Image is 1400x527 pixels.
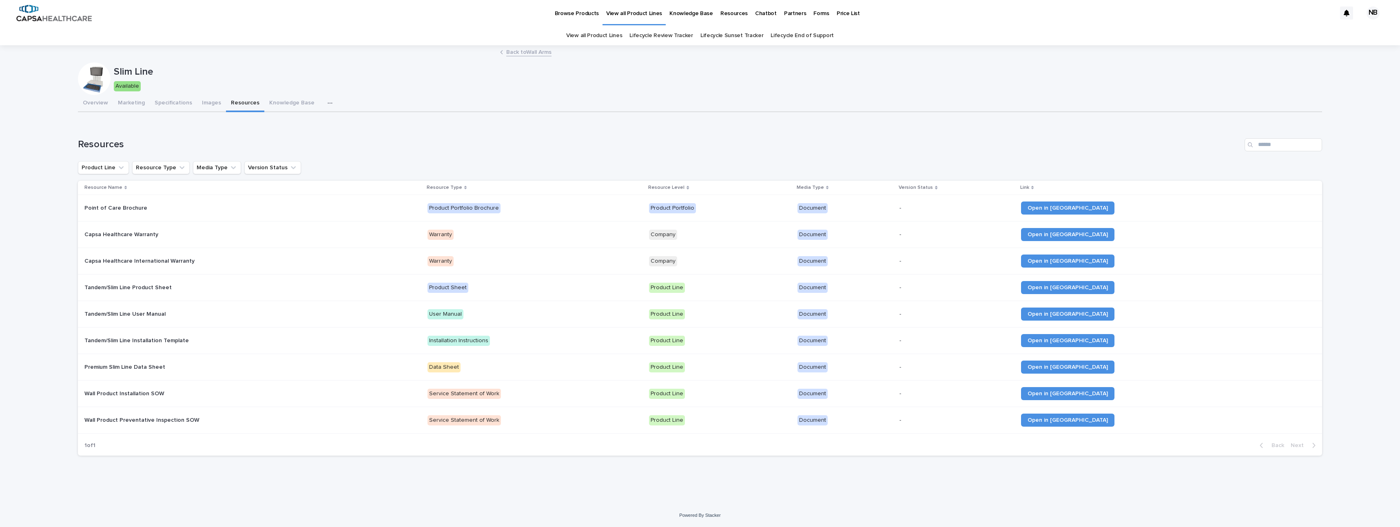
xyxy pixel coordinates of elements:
div: Warranty [428,256,454,266]
a: Open in [GEOGRAPHIC_DATA] [1021,308,1114,321]
tr: Wall Product Installation SOWWall Product Installation SOW Service Statement of WorkProduct LineD... [78,381,1322,407]
a: Powered By Stacker [679,513,720,518]
a: Lifecycle End of Support [771,26,834,45]
div: Product Line [649,389,685,399]
span: Open in [GEOGRAPHIC_DATA] [1028,311,1108,317]
a: Open in [GEOGRAPHIC_DATA] [1021,387,1114,400]
a: Open in [GEOGRAPHIC_DATA] [1021,228,1114,241]
span: Open in [GEOGRAPHIC_DATA] [1028,417,1108,423]
button: Knowledge Base [264,95,319,112]
div: Available [114,81,141,91]
p: - [899,258,1015,265]
div: Product Line [649,283,685,293]
tr: Capsa Healthcare WarrantyCapsa Healthcare Warranty WarrantyCompanyDocument-Open in [GEOGRAPHIC_DATA] [78,221,1322,248]
a: Open in [GEOGRAPHIC_DATA] [1021,255,1114,268]
p: 1 of 1 [78,436,102,456]
tr: Tandem/Slim Line User ManualTandem/Slim Line User Manual User ManualProduct LineDocument-Open in ... [78,301,1322,328]
tr: Capsa Healthcare International WarrantyCapsa Healthcare International Warranty WarrantyCompanyDoc... [78,248,1322,275]
button: Resource Type [132,161,190,174]
div: Product Line [649,336,685,346]
a: Open in [GEOGRAPHIC_DATA] [1021,414,1114,427]
p: Resource Name [84,183,122,192]
p: Capsa Healthcare International Warranty [84,256,196,265]
p: - [899,311,1015,318]
p: Slim Line [114,66,1319,78]
button: Media Type [193,161,241,174]
p: - [899,390,1015,397]
p: Tandem/Slim Line Installation Template [84,336,191,344]
div: Document [797,283,828,293]
p: - [899,364,1015,371]
h1: Resources [78,139,1242,151]
p: Resource Level [648,183,684,192]
a: Lifecycle Review Tracker [629,26,693,45]
a: Open in [GEOGRAPHIC_DATA] [1021,334,1114,347]
p: Tandem/Slim Line User Manual [84,309,167,318]
span: Open in [GEOGRAPHIC_DATA] [1028,232,1108,237]
div: Data Sheet [428,362,461,372]
div: Document [797,336,828,346]
tr: Premium Slim Line Data SheetPremium Slim Line Data Sheet Data SheetProduct LineDocument-Open in [... [78,354,1322,381]
p: Capsa Healthcare Warranty [84,230,160,238]
p: Wall Product Installation SOW [84,389,166,397]
tr: Tandem/Slim Line Product SheetTandem/Slim Line Product Sheet Product SheetProduct LineDocument-Op... [78,275,1322,301]
a: Open in [GEOGRAPHIC_DATA] [1021,281,1114,294]
div: Company [649,230,677,240]
a: Open in [GEOGRAPHIC_DATA] [1021,361,1114,374]
p: Media Type [797,183,824,192]
div: Document [797,389,828,399]
div: Document [797,415,828,425]
span: Open in [GEOGRAPHIC_DATA] [1028,258,1108,264]
span: Next [1291,443,1309,448]
div: NB [1367,7,1380,20]
div: Installation Instructions [428,336,490,346]
p: Premium Slim Line Data Sheet [84,362,167,371]
button: Resources [226,95,264,112]
div: Document [797,256,828,266]
p: - [899,231,1015,238]
p: - [899,205,1015,212]
a: Lifecycle Sunset Tracker [700,26,764,45]
div: Document [797,230,828,240]
p: Tandem/Slim Line Product Sheet [84,283,173,291]
p: Point of Care Brochure [84,203,149,212]
div: Product Portfolio [649,203,696,213]
div: Document [797,309,828,319]
img: B5p4sRfuTuC72oLToeu7 [16,5,92,21]
a: Back toWall Arms [506,47,552,56]
a: Open in [GEOGRAPHIC_DATA] [1021,201,1114,215]
span: Open in [GEOGRAPHIC_DATA] [1028,205,1108,211]
button: Images [197,95,226,112]
div: Document [797,362,828,372]
button: Overview [78,95,113,112]
p: Version Status [899,183,933,192]
div: Service Statement of Work [428,415,501,425]
p: - [899,337,1015,344]
span: Back [1267,443,1284,448]
p: Wall Product Preventative Inspection SOW [84,415,201,424]
span: Open in [GEOGRAPHIC_DATA] [1028,391,1108,396]
div: Product Line [649,415,685,425]
span: Open in [GEOGRAPHIC_DATA] [1028,338,1108,343]
p: - [899,417,1015,424]
span: Open in [GEOGRAPHIC_DATA] [1028,285,1108,290]
button: Back [1253,442,1287,449]
p: Resource Type [427,183,462,192]
p: Link [1020,183,1029,192]
p: - [899,284,1015,291]
button: Specifications [150,95,197,112]
div: Document [797,203,828,213]
button: Product Line [78,161,129,174]
button: Version Status [244,161,301,174]
span: Open in [GEOGRAPHIC_DATA] [1028,364,1108,370]
tr: Tandem/Slim Line Installation TemplateTandem/Slim Line Installation Template Installation Instruc... [78,328,1322,354]
tr: Wall Product Preventative Inspection SOWWall Product Preventative Inspection SOW Service Statemen... [78,407,1322,434]
a: View all Product Lines [566,26,622,45]
div: Product Line [649,362,685,372]
button: Marketing [113,95,150,112]
div: Product Sheet [428,283,468,293]
input: Search [1245,138,1322,151]
tr: Point of Care BrochurePoint of Care Brochure Product Portfolio BrochureProduct PortfolioDocument-... [78,195,1322,221]
div: User Manual [428,309,463,319]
